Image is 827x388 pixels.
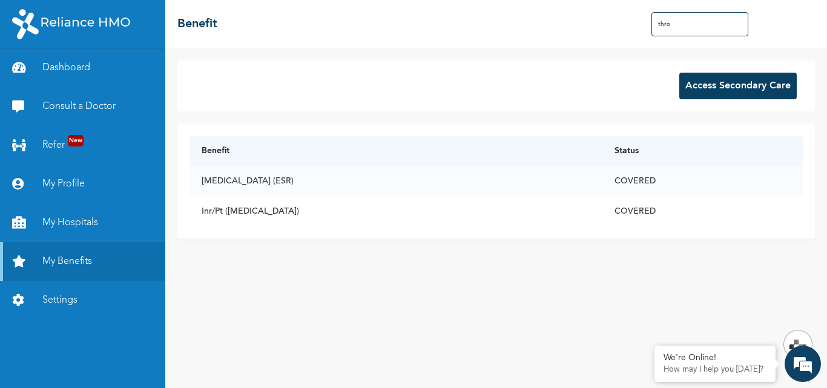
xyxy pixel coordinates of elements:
[199,6,228,35] div: Minimize live chat window
[189,196,602,226] td: Inr/Pt ([MEDICAL_DATA])
[6,346,119,355] span: Conversation
[651,12,748,36] input: Search Benefits...
[189,166,602,196] td: [MEDICAL_DATA] (ESR)
[6,283,231,325] textarea: Type your message and hit 'Enter'
[602,166,803,196] td: COVERED
[63,68,203,84] div: Chat with us now
[679,73,797,99] button: Access Secondary Care
[789,340,806,349] img: svg+xml,%3Csvg%20xmlns%3D%22http%3A%2F%2Fwww.w3.org%2F2000%2Fsvg%22%20width%3D%2228%22%20height%3...
[602,196,803,226] td: COVERED
[189,136,602,166] th: Benefit
[664,353,766,363] div: We're Online!
[177,15,217,33] h2: Benefit
[22,61,49,91] img: d_794563401_company_1708531726252_794563401
[12,9,130,39] img: RelianceHMO's Logo
[119,325,231,363] div: FAQs
[602,136,803,166] th: Status
[70,128,167,251] span: We're online!
[664,365,766,375] p: How may I help you today?
[68,135,84,146] span: New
